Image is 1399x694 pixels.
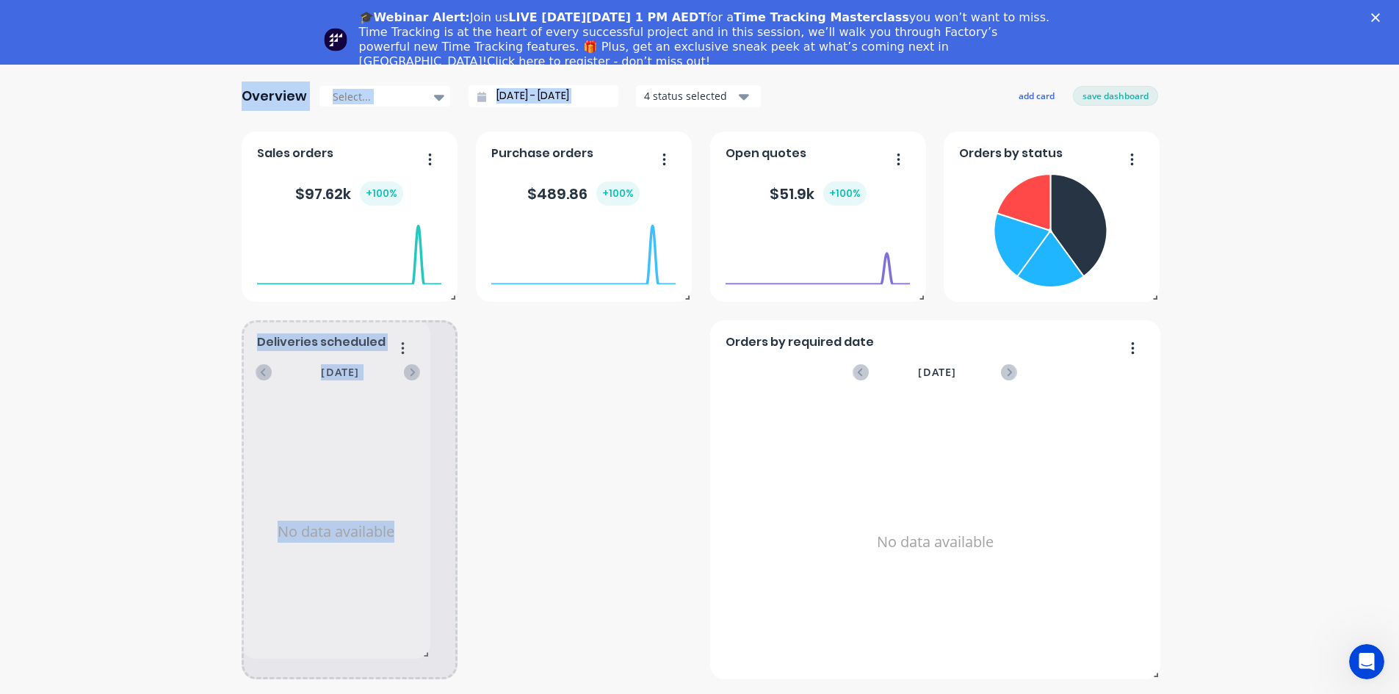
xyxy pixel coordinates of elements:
[1009,86,1064,105] button: add card
[644,88,737,104] div: 4 status selected
[359,10,1052,69] div: Join us for a you won’t want to miss. Time Tracking is at the heart of every successful project a...
[726,145,806,162] span: Open quotes
[491,145,593,162] span: Purchase orders
[596,181,640,206] div: + 100 %
[770,181,867,206] div: $ 51.9k
[487,54,710,68] a: Click here to register - don’t miss out!
[636,85,761,107] button: 4 status selected
[918,364,956,380] span: [DATE]
[508,10,706,24] b: LIVE [DATE][DATE] 1 PM AEDT
[359,10,470,24] b: 🎓Webinar Alert:
[242,82,307,111] div: Overview
[1349,644,1384,679] iframe: Intercom live chat
[295,181,403,206] div: $ 97.62k
[823,181,867,206] div: + 100 %
[324,28,347,51] img: Profile image for Team
[726,400,1144,684] div: No data available
[734,10,909,24] b: Time Tracking Masterclass
[360,181,403,206] div: + 100 %
[1073,86,1158,105] button: save dashboard
[527,181,640,206] div: $ 489.86
[1371,13,1386,22] div: Close
[257,145,333,162] span: Sales orders
[959,145,1063,162] span: Orders by status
